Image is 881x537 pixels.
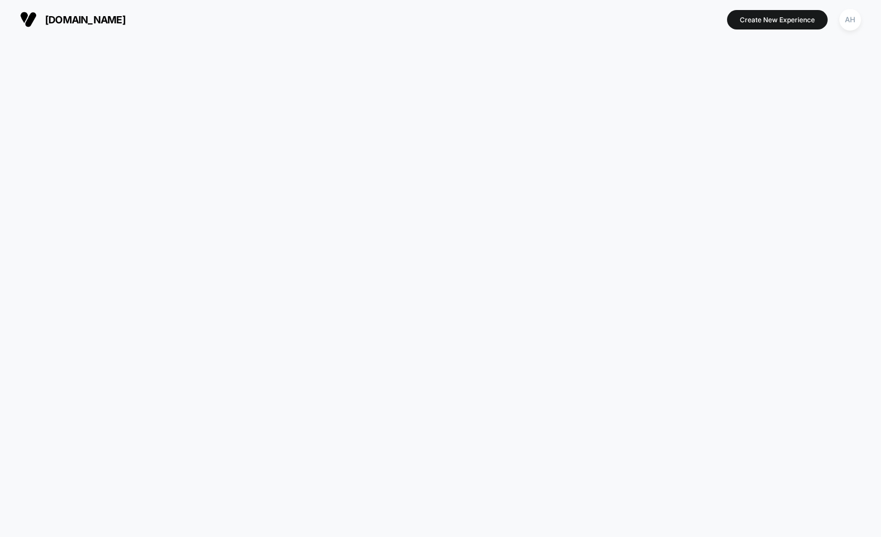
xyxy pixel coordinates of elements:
[20,11,37,28] img: Visually logo
[45,14,126,26] span: [DOMAIN_NAME]
[727,10,828,29] button: Create New Experience
[836,8,864,31] button: AH
[17,11,129,28] button: [DOMAIN_NAME]
[839,9,861,31] div: AH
